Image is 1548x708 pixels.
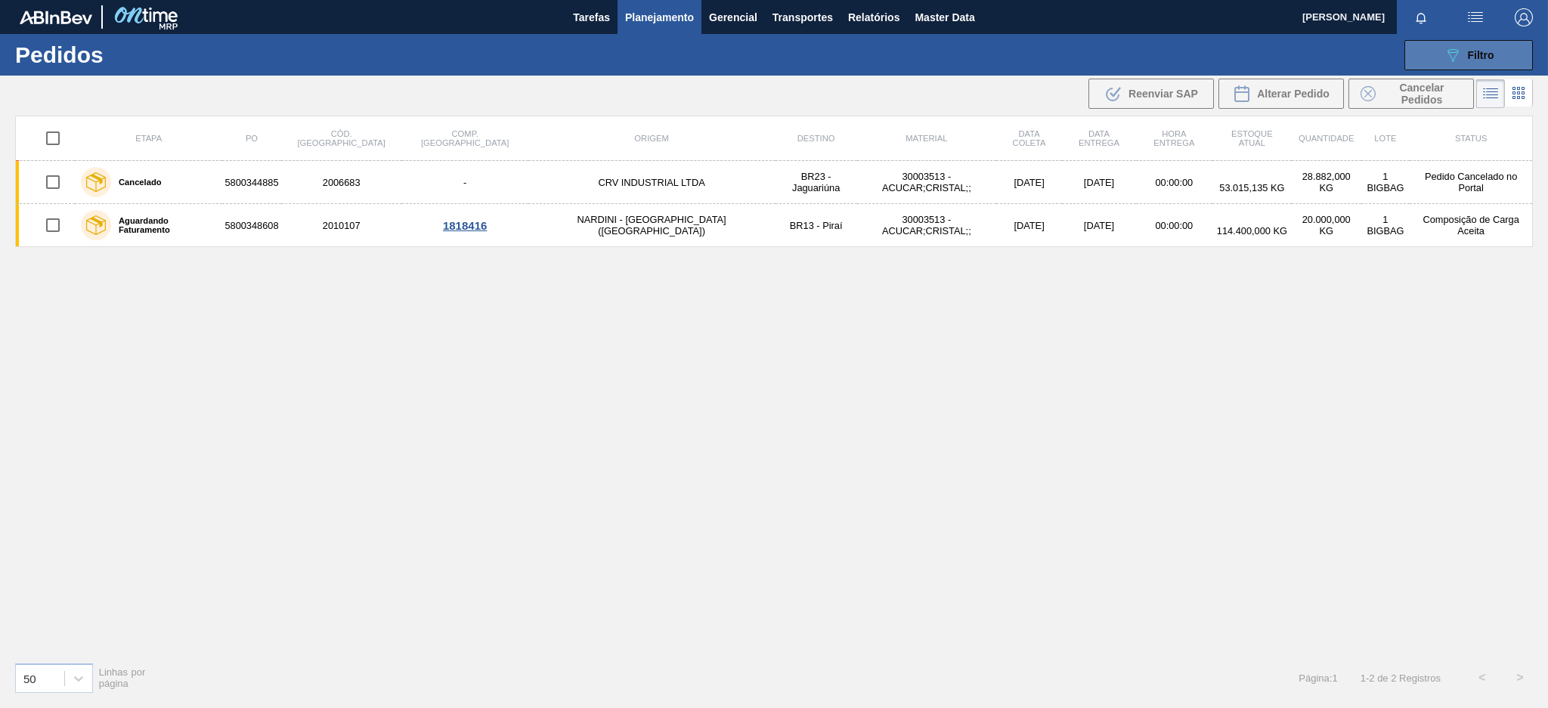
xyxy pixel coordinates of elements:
[573,8,610,26] span: Tarefas
[297,129,385,147] span: Cód. [GEOGRAPHIC_DATA]
[421,129,509,147] span: Comp. [GEOGRAPHIC_DATA]
[1361,161,1410,204] td: 1 BIGBAG
[625,8,694,26] span: Planejamento
[1219,182,1284,193] span: 53.015,135 KG
[1515,8,1533,26] img: Logout
[1292,161,1361,204] td: 28.882,000 KG
[1501,659,1539,697] button: >
[1455,134,1487,143] span: Status
[1062,204,1135,247] td: [DATE]
[402,161,528,204] td: -
[1217,225,1287,237] span: 114.400,000 KG
[1136,161,1212,204] td: 00:00:00
[1079,129,1119,147] span: Data entrega
[1410,161,1532,204] td: Pedido Cancelado no Portal
[528,204,776,247] td: NARDINI - [GEOGRAPHIC_DATA] ([GEOGRAPHIC_DATA])
[1062,161,1135,204] td: [DATE]
[1466,8,1485,26] img: userActions
[1231,129,1273,147] span: Estoque atual
[1468,49,1494,61] span: Filtro
[1299,672,1337,684] span: Página : 1
[857,161,996,204] td: 30003513 - ACUCAR;CRISTAL;;
[23,672,36,685] div: 50
[915,8,974,26] span: Master Data
[1128,88,1198,100] span: Reenviar SAP
[1361,204,1410,247] td: 1 BIGBAG
[906,134,947,143] span: Material
[246,134,258,143] span: PO
[16,161,1533,204] a: Cancelado58003448852006683-CRV INDUSTRIAL LTDABR23 - Jaguariúna30003513 - ACUCAR;CRISTAL;;[DATE][...
[772,8,833,26] span: Transportes
[848,8,899,26] span: Relatórios
[1476,79,1505,108] div: Visão em Lista
[1397,7,1445,28] button: Notificações
[1292,204,1361,247] td: 20.000,000 KG
[16,204,1533,247] a: Aguardando Faturamento58003486082010107NARDINI - [GEOGRAPHIC_DATA] ([GEOGRAPHIC_DATA])BR13 - Pira...
[99,666,146,689] span: Linhas por página
[1299,134,1354,143] span: Quantidade
[222,204,280,247] td: 5800348608
[20,11,92,24] img: TNhmsLtSVTkK8tSr43FrP2fwEKptu5GPRR3wAAAABJRU5ErkJggg==
[1348,79,1474,109] button: Cancelar Pedidos
[1404,40,1533,70] button: Filtro
[776,161,857,204] td: BR23 - Jaguariúna
[281,161,402,204] td: 2006683
[281,204,402,247] td: 2010107
[1410,204,1532,247] td: Composição de Carga Aceita
[776,204,857,247] td: BR13 - Piraí
[111,178,162,187] label: Cancelado
[1361,672,1441,684] span: 1 - 2 de 2 Registros
[996,161,1062,204] td: [DATE]
[15,46,243,63] h1: Pedidos
[1382,82,1462,106] span: Cancelar Pedidos
[857,204,996,247] td: 30003513 - ACUCAR;CRISTAL;;
[1013,129,1046,147] span: Data coleta
[111,216,216,234] label: Aguardando Faturamento
[135,134,162,143] span: Etapa
[996,204,1062,247] td: [DATE]
[1153,129,1194,147] span: Hora Entrega
[404,219,526,232] div: 1818416
[634,134,668,143] span: Origem
[528,161,776,204] td: CRV INDUSTRIAL LTDA
[709,8,757,26] span: Gerencial
[797,134,835,143] span: Destino
[1218,79,1344,109] div: Alterar Pedido
[1088,79,1214,109] div: Reenviar SAP
[222,161,280,204] td: 5800344885
[1374,134,1396,143] span: Lote
[1348,79,1474,109] div: Cancelar Pedidos em Massa
[1136,204,1212,247] td: 00:00:00
[1505,79,1533,108] div: Visão em Cards
[1257,88,1330,100] span: Alterar Pedido
[1463,659,1501,697] button: <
